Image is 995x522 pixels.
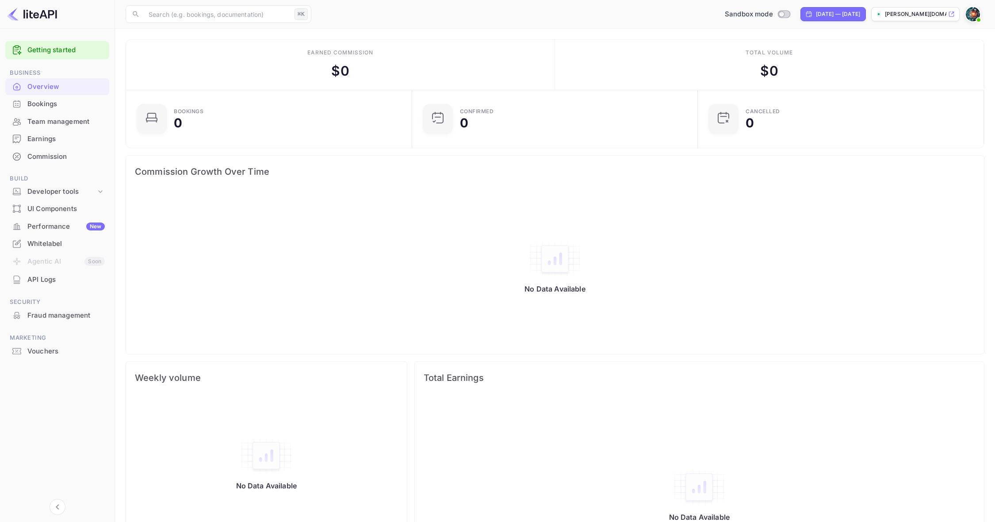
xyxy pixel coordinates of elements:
[27,222,105,232] div: Performance
[27,82,105,92] div: Overview
[5,235,109,252] a: Whitelabel
[885,10,946,18] p: [PERSON_NAME][DOMAIN_NAME]...
[816,10,860,18] div: [DATE] — [DATE]
[5,200,109,217] a: UI Components
[174,117,182,129] div: 0
[5,343,109,359] a: Vouchers
[5,218,109,235] div: PerformanceNew
[5,307,109,323] a: Fraud management
[5,113,109,130] a: Team management
[5,174,109,184] span: Build
[27,45,105,55] a: Getting started
[27,187,96,197] div: Developer tools
[27,152,105,162] div: Commission
[5,200,109,218] div: UI Components
[424,371,975,385] span: Total Earnings
[5,218,109,234] a: PerformanceNew
[27,311,105,321] div: Fraud management
[5,96,109,113] div: Bookings
[5,41,109,59] div: Getting started
[5,333,109,343] span: Marketing
[5,130,109,148] div: Earnings
[5,148,109,165] a: Commission
[27,346,105,357] div: Vouchers
[27,134,105,144] div: Earnings
[725,9,773,19] span: Sandbox mode
[50,499,65,515] button: Collapse navigation
[174,109,203,114] div: Bookings
[5,78,109,96] div: Overview
[27,275,105,285] div: API Logs
[27,99,105,109] div: Bookings
[5,271,109,288] a: API Logs
[5,68,109,78] span: Business
[135,165,975,179] span: Commission Growth Over Time
[528,240,582,277] img: empty-state-table2.svg
[5,184,109,200] div: Developer tools
[5,130,109,147] a: Earnings
[86,223,105,230] div: New
[7,7,57,21] img: LiteAPI logo
[27,204,105,214] div: UI Components
[240,437,293,474] img: empty-state-table2.svg
[721,9,793,19] div: Switch to Production mode
[5,78,109,95] a: Overview
[460,117,468,129] div: 0
[5,307,109,324] div: Fraud management
[5,297,109,307] span: Security
[236,481,297,490] p: No Data Available
[460,109,494,114] div: Confirmed
[746,49,793,57] div: Total volume
[143,5,291,23] input: Search (e.g. bookings, documentation)
[746,109,780,114] div: CANCELLED
[524,284,586,293] p: No Data Available
[5,96,109,112] a: Bookings
[800,7,866,21] div: Click to change the date range period
[673,468,726,506] img: empty-state-table2.svg
[5,235,109,253] div: Whitelabel
[331,61,349,81] div: $ 0
[966,7,980,21] img: Zach Townsend
[746,117,754,129] div: 0
[307,49,373,57] div: Earned commission
[760,61,778,81] div: $ 0
[295,8,308,20] div: ⌘K
[5,343,109,360] div: Vouchers
[135,371,398,385] span: Weekly volume
[27,239,105,249] div: Whitelabel
[669,513,730,522] p: No Data Available
[27,117,105,127] div: Team management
